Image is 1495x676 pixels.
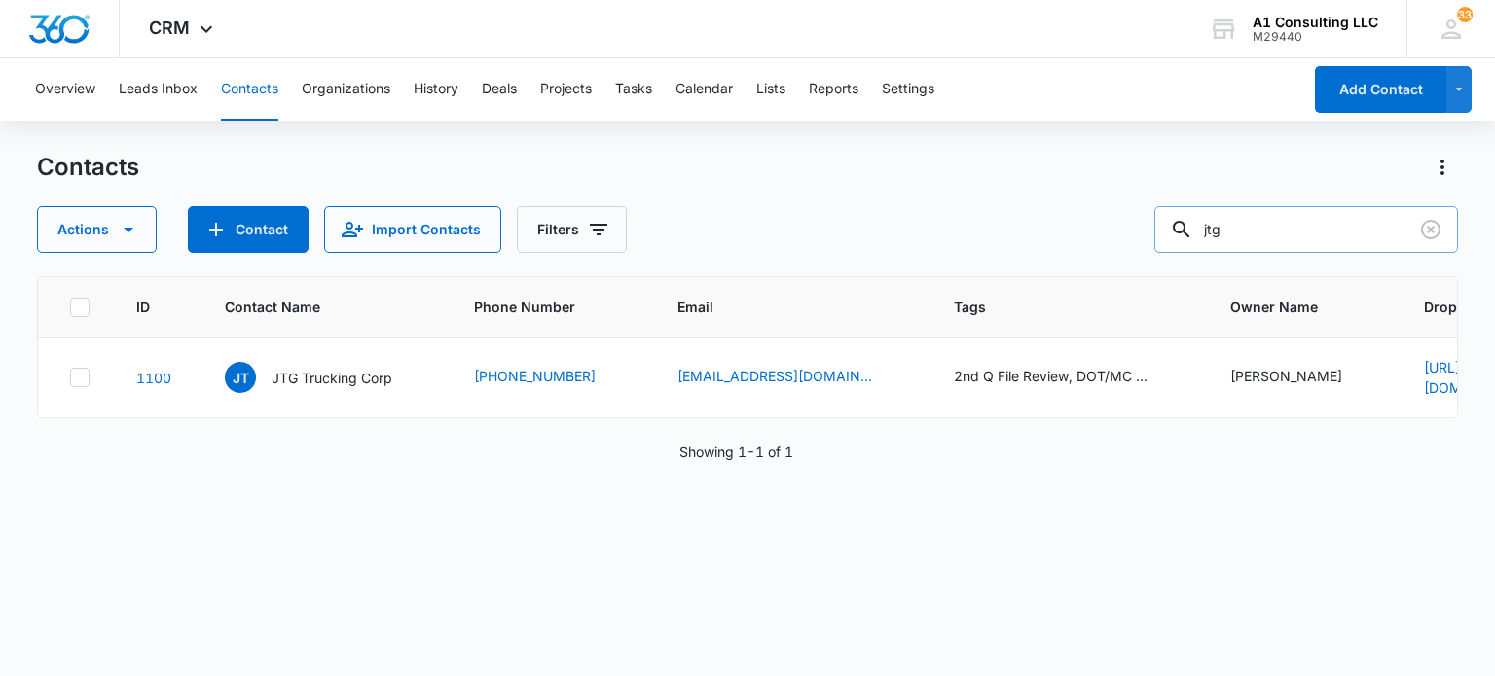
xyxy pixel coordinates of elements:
button: Import Contacts [324,206,501,253]
div: Tags - 2nd Q File Review, DOT/MC Client, GHL Conversion, LOYALTY CLIENT, Spanish - Select to Edit... [954,366,1184,389]
div: Contact Name - JTG Trucking Corp - Select to Edit Field [225,362,427,393]
button: Deals [482,58,517,121]
span: Owner Name [1230,297,1377,317]
div: account id [1253,30,1378,44]
button: Leads Inbox [119,58,198,121]
a: [PHONE_NUMBER] [474,366,596,386]
button: Tasks [615,58,652,121]
div: account name [1253,15,1378,30]
span: Contact Name [225,297,399,317]
span: Email [677,297,879,317]
button: Overview [35,58,95,121]
a: [EMAIL_ADDRESS][DOMAIN_NAME] [677,366,872,386]
span: ID [136,297,150,317]
p: JTG Trucking Corp [272,368,392,388]
button: Clear [1415,214,1446,245]
button: Projects [540,58,592,121]
button: Settings [882,58,934,121]
button: Lists [756,58,785,121]
span: JT [225,362,256,393]
button: Filters [517,206,627,253]
button: Add Contact [1315,66,1446,113]
div: 2nd Q File Review, DOT/MC Client, GHL Conversion, LOYALTY CLIENT, Spanish [954,366,1149,386]
div: [PERSON_NAME] [1230,366,1342,386]
button: Reports [809,58,858,121]
div: Email - jtaveras.trans@gmail.com - Select to Edit Field [677,366,907,389]
span: 33 [1457,7,1473,22]
button: Add Contact [188,206,309,253]
div: Owner Name - Juan Taveras - Select to Edit Field [1230,366,1377,389]
h1: Contacts [37,153,139,182]
p: Showing 1-1 of 1 [679,442,793,462]
span: Tags [954,297,1155,317]
button: Organizations [302,58,390,121]
button: Actions [37,206,157,253]
div: Phone Number - 3474765873 - Select to Edit Field [474,366,631,389]
button: History [414,58,458,121]
input: Search Contacts [1154,206,1458,253]
a: Navigate to contact details page for JTG Trucking Corp [136,370,171,386]
div: notifications count [1457,7,1473,22]
span: CRM [149,18,190,38]
button: Actions [1427,152,1458,183]
span: Phone Number [474,297,631,317]
button: Contacts [221,58,278,121]
button: Calendar [675,58,733,121]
